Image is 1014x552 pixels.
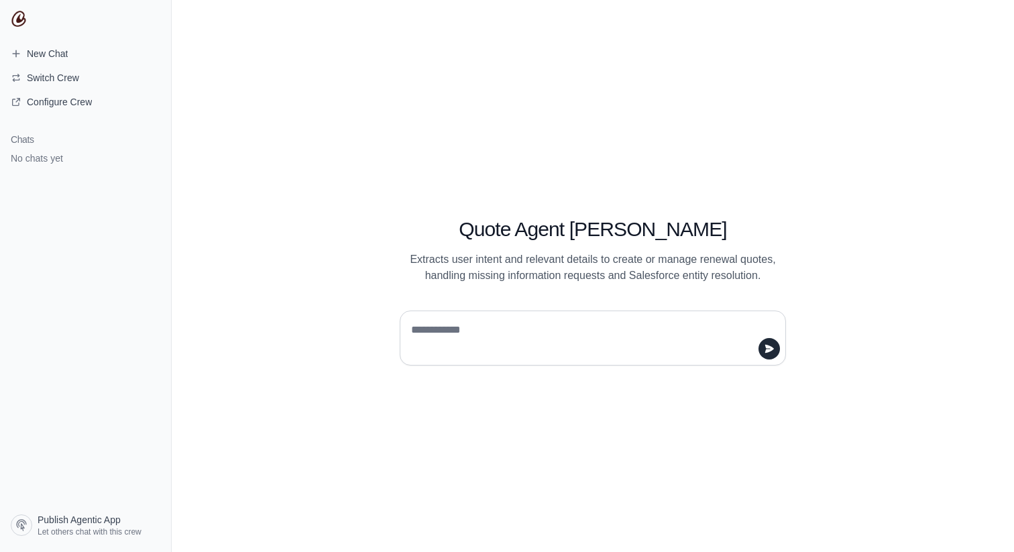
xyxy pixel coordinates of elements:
span: Let others chat with this crew [38,527,142,537]
h1: Quote Agent [PERSON_NAME] [400,217,786,241]
a: Publish Agentic App Let others chat with this crew [5,509,166,541]
a: New Chat [5,43,166,64]
span: Publish Agentic App [38,513,121,527]
button: Switch Crew [5,67,166,89]
span: Configure Crew [27,95,92,109]
img: CrewAI Logo [11,11,27,27]
p: Extracts user intent and relevant details to create or manage renewal quotes, handling missing in... [400,252,786,284]
span: New Chat [27,47,68,60]
span: Switch Crew [27,71,79,85]
a: Configure Crew [5,91,166,113]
